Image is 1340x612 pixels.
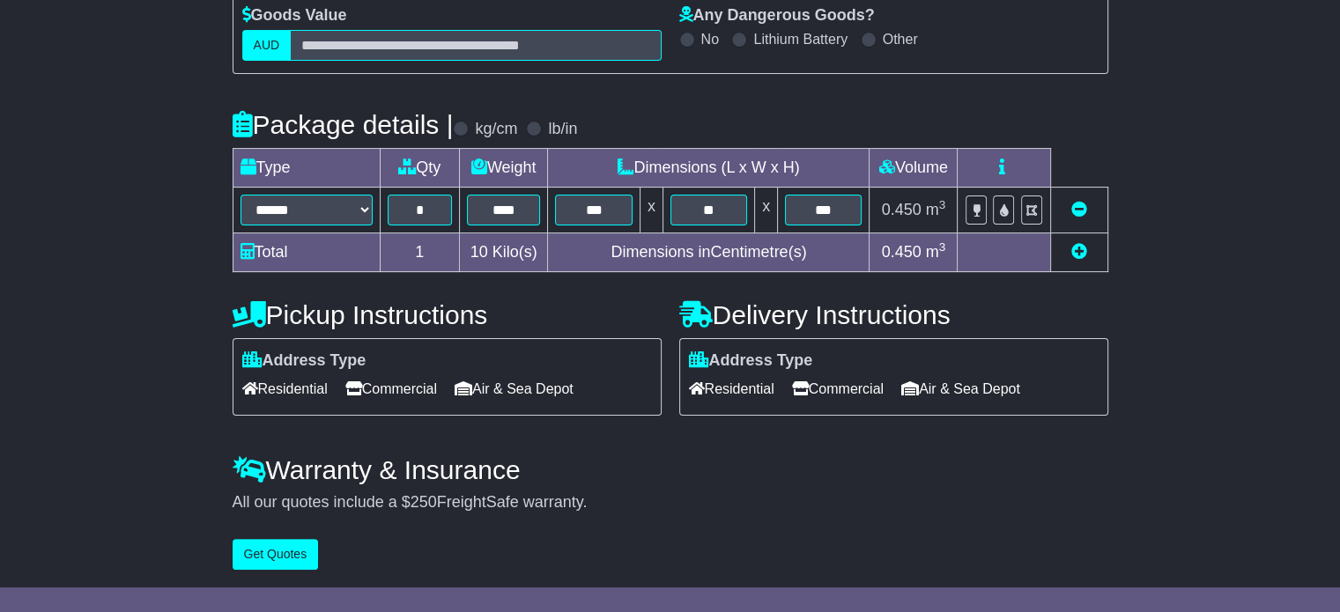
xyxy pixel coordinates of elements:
label: Other [883,31,918,48]
span: Commercial [345,375,437,402]
span: 250 [411,493,437,511]
label: No [701,31,719,48]
span: m [926,243,946,261]
sup: 3 [939,198,946,211]
td: x [755,188,778,233]
h4: Warranty & Insurance [233,455,1108,484]
span: Air & Sea Depot [455,375,574,402]
td: Dimensions (L x W x H) [548,149,870,188]
span: Commercial [792,375,884,402]
h4: Delivery Instructions [679,300,1108,329]
span: Residential [242,375,328,402]
label: AUD [242,30,292,61]
label: Goods Value [242,6,347,26]
td: Total [233,233,380,272]
span: Air & Sea Depot [901,375,1020,402]
td: Type [233,149,380,188]
label: Address Type [689,351,813,371]
a: Add new item [1071,243,1087,261]
label: Any Dangerous Goods? [679,6,875,26]
h4: Pickup Instructions [233,300,662,329]
td: x [640,188,663,233]
td: 1 [380,233,459,272]
label: kg/cm [475,120,517,139]
h4: Package details | [233,110,454,139]
span: 0.450 [882,201,922,218]
label: Address Type [242,351,366,371]
span: 0.450 [882,243,922,261]
td: Kilo(s) [459,233,548,272]
label: lb/in [548,120,577,139]
sup: 3 [939,240,946,254]
span: Residential [689,375,774,402]
span: m [926,201,946,218]
td: Volume [870,149,958,188]
button: Get Quotes [233,539,319,570]
td: Qty [380,149,459,188]
span: 10 [470,243,488,261]
td: Weight [459,149,548,188]
label: Lithium Battery [753,31,848,48]
td: Dimensions in Centimetre(s) [548,233,870,272]
a: Remove this item [1071,201,1087,218]
div: All our quotes include a $ FreightSafe warranty. [233,493,1108,512]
